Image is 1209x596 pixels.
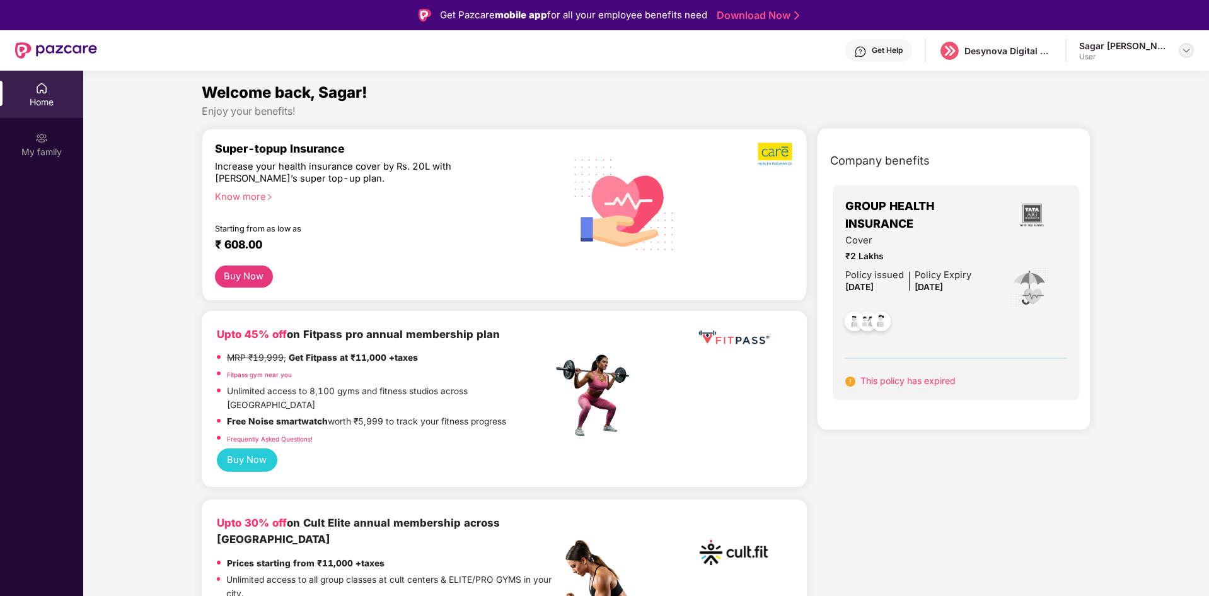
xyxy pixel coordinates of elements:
[696,326,772,349] img: fppp.png
[964,45,1053,57] div: Desynova Digital private limited
[865,308,896,339] img: svg+xml;base64,PHN2ZyB4bWxucz0iaHR0cDovL3d3dy53My5vcmcvMjAwMC9zdmciIHdpZHRoPSI0OC45NDMiIGhlaWdodD...
[915,268,971,283] div: Policy Expiry
[202,83,367,102] span: Welcome back, Sagar!
[845,268,904,283] div: Policy issued
[215,161,498,185] div: Increase your health insurance cover by Rs. 20L with [PERSON_NAME]’s super top-up plan.
[215,224,499,233] div: Starting from as low as
[202,105,1091,118] div: Enjoy your benefits!
[1079,40,1167,52] div: Sagar [PERSON_NAME]
[845,197,996,233] span: GROUP HEALTH INSURANCE
[289,353,418,363] strong: Get Fitpass at ₹11,000 +taxes
[215,142,553,155] div: Super-topup Insurance
[872,45,903,56] div: Get Help
[915,282,943,292] span: [DATE]
[266,194,273,201] span: right
[1015,198,1049,232] img: insurerLogo
[217,517,500,546] b: on Cult Elite annual membership across [GEOGRAPHIC_DATA]
[696,515,772,590] img: cult.png
[1181,45,1191,56] img: svg+xml;base64,PHN2ZyBpZD0iRHJvcGRvd24tMzJ4MzIiIHhtbG5zPSJodHRwOi8vd3d3LnczLm9yZy8yMDAwL3N2ZyIgd2...
[845,282,874,292] span: [DATE]
[440,8,707,23] div: Get Pazcare for all your employee benefits need
[215,238,540,253] div: ₹ 608.00
[852,308,883,339] img: svg+xml;base64,PHN2ZyB4bWxucz0iaHR0cDovL3d3dy53My5vcmcvMjAwMC9zdmciIHdpZHRoPSI0OC45MTUiIGhlaWdodD...
[35,132,48,144] img: svg+xml;base64,PHN2ZyB3aWR0aD0iMjAiIGhlaWdodD0iMjAiIHZpZXdCb3g9IjAgMCAyMCAyMCIgZmlsbD0ibm9uZSIgeG...
[419,9,431,21] img: Logo
[217,448,277,472] button: Buy Now
[215,191,545,200] div: Know more
[217,328,287,341] b: Upto 45% off
[217,517,287,529] b: Upto 30% off
[215,266,273,288] button: Buy Now
[564,143,685,265] img: svg+xml;base64,PHN2ZyB4bWxucz0iaHR0cDovL3d3dy53My5vcmcvMjAwMC9zdmciIHhtbG5zOnhsaW5rPSJodHRwOi8vd3...
[552,351,640,440] img: fpp.png
[717,9,795,22] a: Download Now
[845,250,971,264] span: ₹2 Lakhs
[839,308,870,339] img: svg+xml;base64,PHN2ZyB4bWxucz0iaHR0cDovL3d3dy53My5vcmcvMjAwMC9zdmciIHdpZHRoPSI0OC45NDMiIGhlaWdodD...
[854,45,867,58] img: svg+xml;base64,PHN2ZyBpZD0iSGVscC0zMngzMiIgeG1sbnM9Imh0dHA6Ly93d3cudzMub3JnLzIwMDAvc3ZnIiB3aWR0aD...
[217,328,500,341] b: on Fitpass pro annual membership plan
[860,375,956,386] span: This policy has expired
[227,558,385,568] strong: Prices starting from ₹11,000 +taxes
[845,377,855,387] img: svg+xml;base64,PHN2ZyB4bWxucz0iaHR0cDovL3d3dy53My5vcmcvMjAwMC9zdmciIHdpZHRoPSIxNiIgaGVpZ2h0PSIxNi...
[35,82,48,95] img: svg+xml;base64,PHN2ZyBpZD0iSG9tZSIgeG1sbnM9Imh0dHA6Ly93d3cudzMub3JnLzIwMDAvc3ZnIiB3aWR0aD0iMjAiIG...
[940,42,959,60] img: logo%20(5).png
[227,416,328,426] strong: Free Noise smartwatch
[1009,267,1050,308] img: icon
[1079,52,1167,62] div: User
[227,415,506,429] p: worth ₹5,999 to track your fitness progress
[15,42,97,59] img: New Pazcare Logo
[495,9,547,21] strong: mobile app
[830,152,930,170] span: Company benefits
[845,233,971,248] span: Cover
[227,371,292,378] a: Fitpass gym near you
[227,353,286,363] del: MRP ₹19,999,
[758,142,794,166] img: b5dec4f62d2307b9de63beb79f102df3.png
[794,9,799,22] img: Stroke
[227,385,552,412] p: Unlimited access to 8,100 gyms and fitness studios across [GEOGRAPHIC_DATA]
[227,435,313,443] a: Frequently Asked Questions!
